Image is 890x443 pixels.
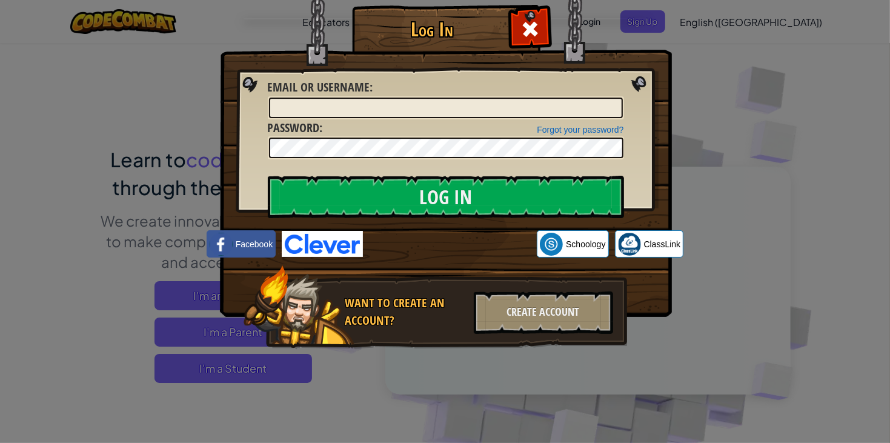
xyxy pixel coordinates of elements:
[474,291,613,334] div: Create Account
[268,79,370,95] span: Email or Username
[282,231,363,257] img: clever-logo-blue.png
[537,125,623,135] a: Forgot your password?
[618,233,641,256] img: classlink-logo-small.png
[268,176,624,218] input: Log In
[363,231,537,258] iframe: Sign in with Google Button
[236,238,273,250] span: Facebook
[566,238,605,250] span: Schoology
[268,119,320,136] span: Password
[644,238,681,250] span: ClassLink
[355,19,510,40] h1: Log In
[268,119,323,137] label: :
[540,233,563,256] img: schoology.png
[345,295,467,329] div: Want to create an account?
[268,79,373,96] label: :
[210,233,233,256] img: facebook_small.png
